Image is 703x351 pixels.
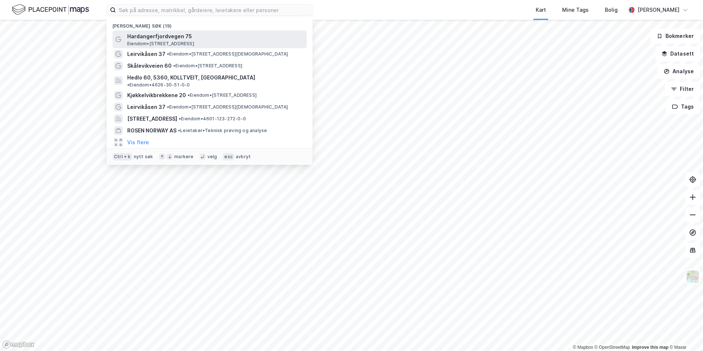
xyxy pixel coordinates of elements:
span: Eiendom • [STREET_ADDRESS][DEMOGRAPHIC_DATA] [167,51,288,57]
span: • [179,116,181,121]
span: Hedlo 60, 5360, KOLLTVEIT, [GEOGRAPHIC_DATA] [127,73,255,82]
div: avbryt [236,154,251,160]
span: • [167,104,169,110]
button: Tags [666,99,700,114]
span: Hardangerfjordvegen 75 [127,32,304,41]
div: nytt søk [134,154,153,160]
div: [PERSON_NAME] søk (19) [107,17,313,31]
span: Eiendom • [STREET_ADDRESS] [127,41,194,47]
span: Eiendom • [STREET_ADDRESS] [188,92,257,98]
span: Kjøkkelvikbrekkene 20 [127,91,186,100]
span: Leirvikåsen 37 [127,103,165,111]
div: Mine Tags [562,6,589,14]
button: Analyse [657,64,700,79]
span: [STREET_ADDRESS] [127,114,177,123]
a: Mapbox [573,345,593,350]
div: [PERSON_NAME] [638,6,679,14]
div: Ctrl + k [113,153,132,160]
span: Eiendom • [STREET_ADDRESS] [173,63,242,69]
button: Bokmerker [650,29,700,43]
span: • [188,92,190,98]
span: • [173,63,175,68]
div: esc [223,153,234,160]
span: • [127,82,129,88]
div: Bolig [605,6,618,14]
span: Eiendom • 4601-123-272-0-0 [179,116,246,122]
img: logo.f888ab2527a4732fd821a326f86c7f29.svg [12,3,89,16]
span: Skålevikveien 60 [127,61,172,70]
div: Kart [536,6,546,14]
div: markere [174,154,193,160]
span: Leirvikåsen 37 [127,50,165,58]
span: Leietaker • Teknisk prøving og analyse [178,128,267,134]
span: • [167,51,169,57]
a: Mapbox homepage [2,340,35,349]
span: Eiendom • [STREET_ADDRESS][DEMOGRAPHIC_DATA] [167,104,288,110]
img: Z [686,270,700,284]
button: Filter [665,82,700,96]
div: velg [207,154,217,160]
button: Vis flere [127,138,149,147]
a: Improve this map [632,345,668,350]
input: Søk på adresse, matrikkel, gårdeiere, leietakere eller personer [116,4,312,15]
button: Datasett [655,46,700,61]
span: Eiendom • 4626-30-51-0-0 [127,82,190,88]
a: OpenStreetMap [595,345,630,350]
span: • [178,128,180,133]
iframe: Chat Widget [666,316,703,351]
span: ROSEN NORWAY AS [127,126,176,135]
